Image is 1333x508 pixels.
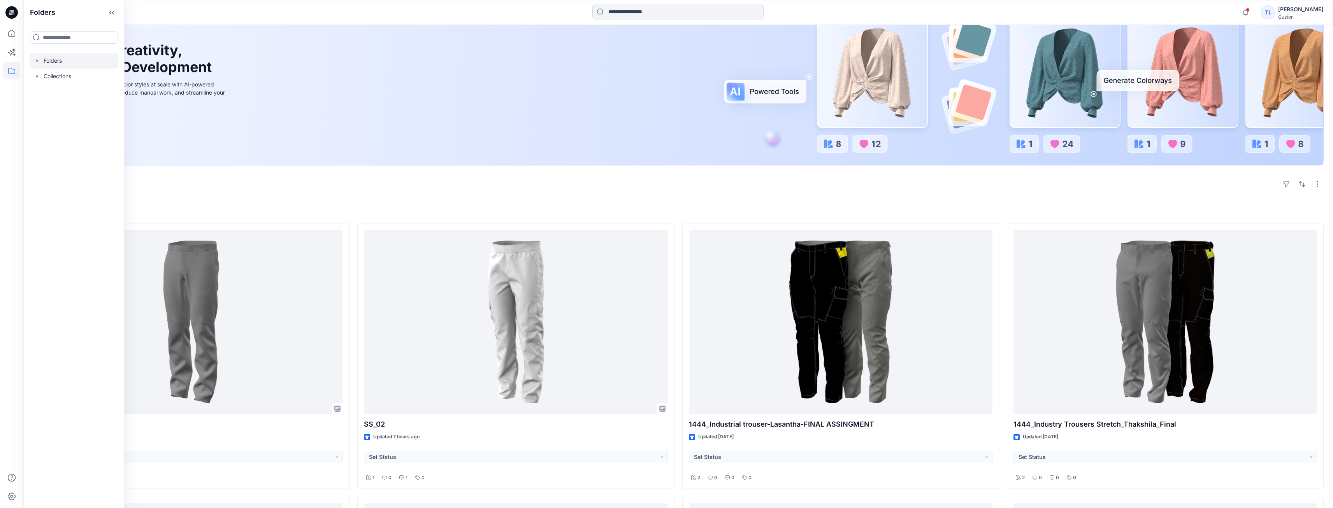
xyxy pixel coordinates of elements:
a: Concept Style [39,230,343,415]
a: 1444_Industry Trousers Stretch_Thakshila_Final [1013,230,1317,415]
a: SS_02 [364,230,667,415]
p: 0 [748,474,752,482]
p: 0 [714,474,717,482]
h4: Styles [33,206,1324,215]
p: Updated 7 hours ago [373,433,420,441]
p: 0 [1073,474,1076,482]
p: 2 [1022,474,1025,482]
p: 2 [697,474,700,482]
p: 0 [1056,474,1059,482]
p: 1 [372,474,374,482]
p: 0 [1039,474,1042,482]
p: 1444_Industrial trouser-Lasantha-FINAL ASSINGMENT [689,419,992,430]
p: 0 [731,474,734,482]
p: Updated [DATE] [698,433,734,441]
p: SS_02 [364,419,667,430]
p: 1 [406,474,407,482]
h1: Unleash Creativity, Speed Up Development [52,42,215,76]
p: Concept Style [39,419,343,430]
p: 0 [388,474,392,482]
p: 0 [422,474,425,482]
a: 1444_Industrial trouser-Lasantha-FINAL ASSINGMENT [689,230,992,415]
a: Discover more [52,114,227,130]
div: Guston [1278,14,1323,20]
p: Updated [DATE] [1023,433,1058,441]
div: TL [1261,5,1275,19]
div: [PERSON_NAME] [1278,5,1323,14]
div: Explore ideas faster and recolor styles at scale with AI-powered tools that boost creativity, red... [52,80,227,105]
p: 1444_Industry Trousers Stretch_Thakshila_Final [1013,419,1317,430]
